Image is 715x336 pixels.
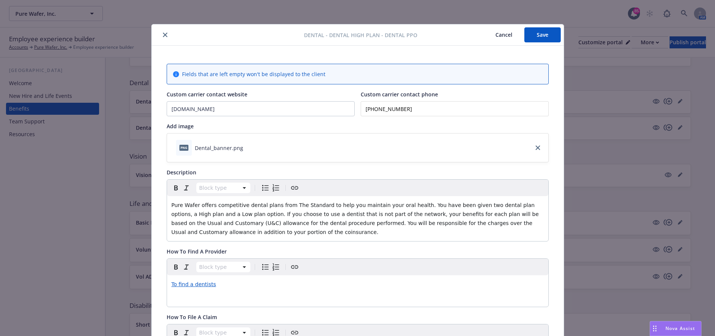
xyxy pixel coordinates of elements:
[665,325,695,331] span: Nova Assist
[260,262,271,272] button: Bulleted list
[246,144,252,152] button: download file
[361,91,438,98] span: Custom carrier contact phone
[533,143,542,152] a: close
[195,144,243,152] div: Dental_banner.png
[289,262,300,272] button: Create link
[182,70,325,78] span: Fields that are left empty won't be displayed to the client
[171,183,181,193] button: Bold
[167,169,196,176] span: Description
[167,196,548,241] div: editable markdown
[181,183,192,193] button: Italic
[271,262,281,272] button: Numbered list
[167,248,227,255] span: How To Find A Provider
[167,275,548,293] div: editable markdown
[483,27,524,42] button: Cancel
[260,183,271,193] button: Bulleted list
[289,183,300,193] button: Create link
[161,30,170,39] button: close
[172,202,540,235] span: Pure Wafer offers competitive dental plans from The Standard to help you maintain your oral healt...
[271,183,281,193] button: Numbered list
[167,91,247,98] span: Custom carrier contact website
[304,31,417,39] span: Dental - Dental High Plan - Dental PPO
[196,183,250,193] button: Block type
[167,313,217,321] span: How To File A Claim
[650,321,659,336] div: Drag to move
[260,183,281,193] div: toggle group
[260,262,281,272] div: toggle group
[650,321,701,336] button: Nova Assist
[524,27,561,42] button: Save
[179,145,188,150] span: png
[167,102,354,116] input: Add custom carrier contact website
[181,262,192,272] button: Italic
[361,101,549,116] input: Add custom carrier contact phone
[172,281,216,287] a: To find a dentists
[171,262,181,272] button: Bold
[167,123,194,130] span: Add image
[196,262,250,272] button: Block type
